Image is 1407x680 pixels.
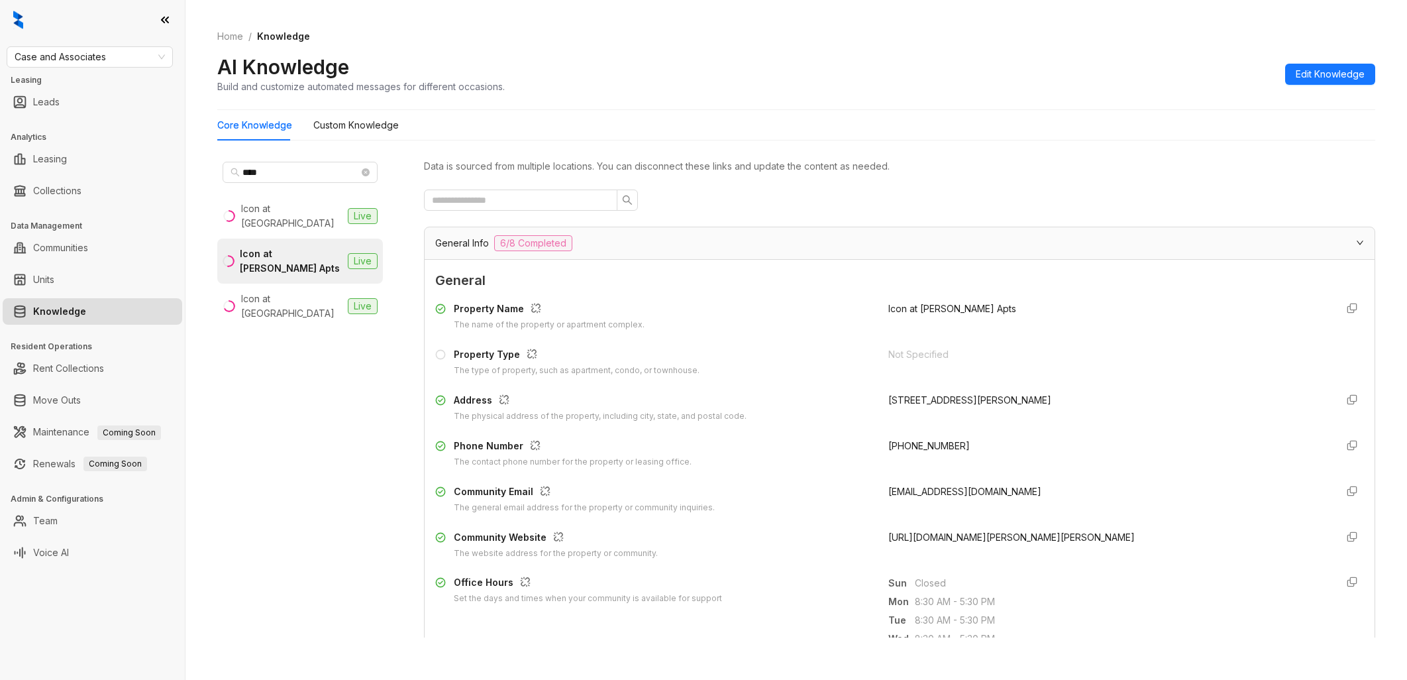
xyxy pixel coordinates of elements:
[424,159,1375,174] div: Data is sourced from multiple locations. You can disconnect these links and update the content as...
[3,89,182,115] li: Leads
[3,298,182,325] li: Knowledge
[888,595,915,609] span: Mon
[425,227,1375,259] div: General Info6/8 Completed
[362,168,370,176] span: close-circle
[454,410,747,423] div: The physical address of the property, including city, state, and postal code.
[3,235,182,261] li: Communities
[454,593,722,605] div: Set the days and times when your community is available for support
[3,355,182,382] li: Rent Collections
[888,576,915,591] span: Sun
[217,54,349,80] h2: AI Knowledge
[454,347,700,365] div: Property Type
[215,29,246,44] a: Home
[33,508,58,534] a: Team
[33,146,67,172] a: Leasing
[33,89,60,115] a: Leads
[217,80,505,93] div: Build and customize automated messages for different occasions.
[435,236,489,251] span: General Info
[454,393,747,410] div: Address
[217,118,292,133] div: Core Knowledge
[3,508,182,534] li: Team
[240,247,342,276] div: Icon at [PERSON_NAME] Apts
[33,539,69,566] a: Voice AI
[33,355,104,382] a: Rent Collections
[348,253,378,269] span: Live
[3,266,182,293] li: Units
[11,131,185,143] h3: Analytics
[33,387,81,414] a: Move Outs
[3,146,182,172] li: Leasing
[241,292,343,321] div: Icon at [GEOGRAPHIC_DATA]
[915,613,1326,628] span: 8:30 AM - 5:30 PM
[257,30,310,42] span: Knowledge
[11,74,185,86] h3: Leasing
[915,632,1326,646] span: 8:30 AM - 5:30 PM
[11,341,185,353] h3: Resident Operations
[888,440,970,451] span: [PHONE_NUMBER]
[3,178,182,204] li: Collections
[348,298,378,314] span: Live
[454,365,700,377] div: The type of property, such as apartment, condo, or townhouse.
[888,532,1135,543] span: [URL][DOMAIN_NAME][PERSON_NAME][PERSON_NAME]
[494,235,572,251] span: 6/8 Completed
[435,270,1364,291] span: General
[11,220,185,232] h3: Data Management
[888,486,1041,497] span: [EMAIL_ADDRESS][DOMAIN_NAME]
[454,575,722,593] div: Office Hours
[454,547,658,560] div: The website address for the property or community.
[313,118,399,133] div: Custom Knowledge
[454,484,715,502] div: Community Email
[1356,239,1364,247] span: expanded
[454,502,715,514] div: The general email address for the property or community inquiries.
[33,266,54,293] a: Units
[3,387,182,414] li: Move Outs
[3,451,182,477] li: Renewals
[348,208,378,224] span: Live
[454,319,645,331] div: The name of the property or apartment complex.
[454,530,658,547] div: Community Website
[15,47,165,67] span: Case and Associates
[3,539,182,566] li: Voice AI
[888,632,915,646] span: Wed
[13,11,23,29] img: logo
[888,613,915,628] span: Tue
[454,439,692,456] div: Phone Number
[33,235,88,261] a: Communities
[454,456,692,469] div: The contact phone number for the property or leasing office.
[888,347,1326,362] div: Not Specified
[248,29,252,44] li: /
[915,576,1326,591] span: Closed
[1285,64,1375,85] button: Edit Knowledge
[33,451,147,477] a: RenewalsComing Soon
[3,419,182,445] li: Maintenance
[241,201,343,231] div: Icon at [GEOGRAPHIC_DATA]
[915,595,1326,609] span: 8:30 AM - 5:30 PM
[1296,67,1365,82] span: Edit Knowledge
[11,493,185,505] h3: Admin & Configurations
[622,195,633,205] span: search
[83,457,147,471] span: Coming Soon
[97,425,161,440] span: Coming Soon
[33,178,81,204] a: Collections
[454,302,645,319] div: Property Name
[888,303,1016,314] span: Icon at [PERSON_NAME] Apts
[888,393,1326,408] div: [STREET_ADDRESS][PERSON_NAME]
[33,298,86,325] a: Knowledge
[231,168,240,177] span: search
